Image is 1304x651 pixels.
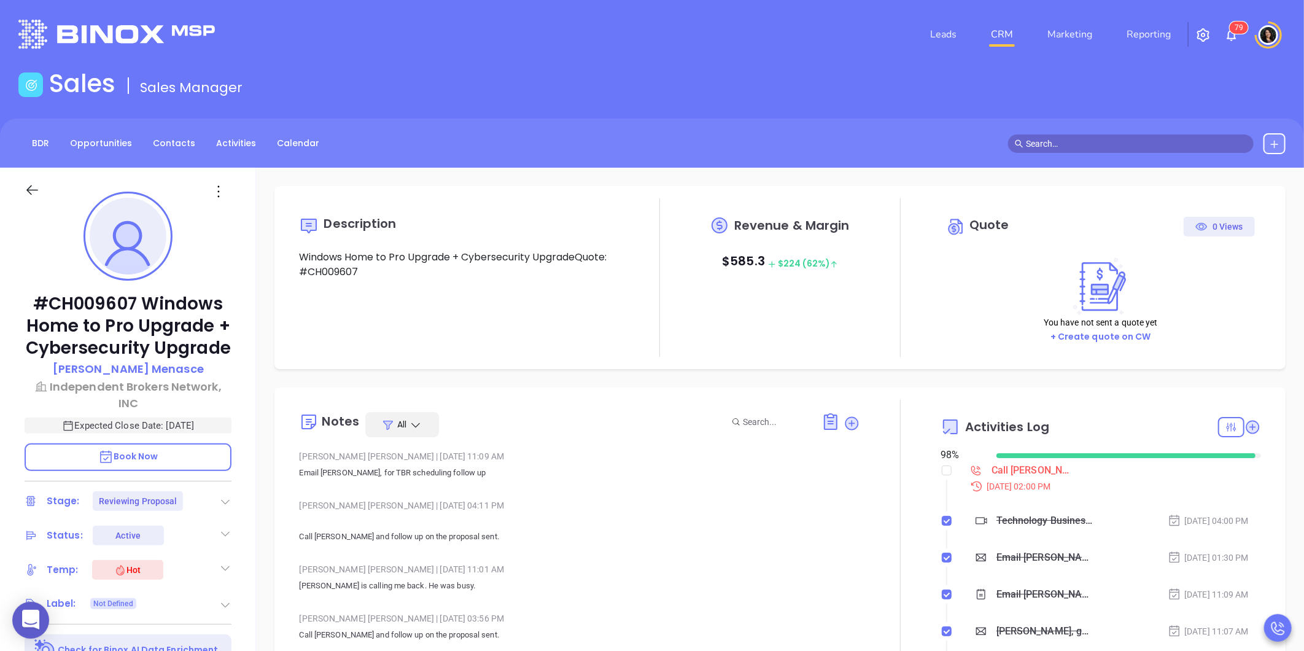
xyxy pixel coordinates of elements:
div: [DATE] 11:09 AM [1168,588,1249,601]
span: | [436,564,438,574]
div: Reviewing Proposal [99,491,177,511]
div: 98 % [941,448,982,462]
p: You have not sent a quote yet [1044,316,1158,329]
input: Search... [743,415,808,429]
a: Activities [209,133,263,154]
img: Circle dollar [947,217,966,236]
a: + Create quote on CW [1050,330,1151,343]
button: + Create quote on CW [1047,330,1155,344]
p: Expected Close Date: [DATE] [25,418,231,434]
div: 0 Views [1195,217,1243,236]
p: [PERSON_NAME] Menasce [53,361,204,377]
div: [DATE] 01:30 PM [1168,551,1249,564]
div: Call [PERSON_NAME] proposal review - [PERSON_NAME] [992,461,1074,480]
a: Calendar [270,133,327,154]
div: [PERSON_NAME] [PERSON_NAME] [DATE] 11:09 AM [299,447,860,466]
a: BDR [25,133,56,154]
span: Description [324,215,396,232]
a: [PERSON_NAME] Menasce [53,361,204,378]
a: Leads [925,22,961,47]
p: $ 585.3 [722,250,838,275]
input: Search… [1026,137,1247,150]
img: user [1259,25,1278,45]
p: #CH009607 Windows Home to Pro Upgrade + Cybersecurity Upgrade [25,293,231,359]
a: Marketing [1042,22,1097,47]
div: Active [115,526,141,545]
span: Not Defined [93,597,133,610]
h1: Sales [49,69,115,98]
a: Reporting [1122,22,1176,47]
div: Email [PERSON_NAME], for TBR scheduling follow up [996,585,1094,604]
span: | [436,614,438,623]
span: search [1015,139,1023,148]
div: [PERSON_NAME] [PERSON_NAME] [DATE] 11:01 AM [299,560,860,579]
div: Notes [322,415,359,427]
p: Call [PERSON_NAME] and follow up on the proposal sent. [299,628,860,642]
div: Technology Business Review Zoom with [PERSON_NAME] [996,512,1094,530]
div: Stage: [47,492,80,510]
div: [DATE] 11:07 AM [1168,625,1249,638]
p: Email [PERSON_NAME], for TBR scheduling follow up [299,466,860,480]
span: Activities Log [965,421,1049,433]
img: profile-user [90,198,166,275]
div: [PERSON_NAME] [PERSON_NAME] [DATE] 04:11 PM [299,496,860,515]
p: Windows Home to Pro Upgrade + Cybersecurity UpgradeQuote: #CH009607 [299,250,619,279]
a: Independent Brokers Network, INC [25,378,231,411]
a: Opportunities [63,133,139,154]
span: | [436,501,438,510]
div: [DATE] 04:00 PM [1168,514,1249,528]
div: Email [PERSON_NAME] proposal follow up - [PERSON_NAME] [996,548,1094,567]
img: logo [18,20,215,49]
img: iconNotification [1224,28,1239,42]
span: 9 [1239,23,1243,32]
span: 7 [1235,23,1239,32]
div: Temp: [47,561,79,579]
sup: 79 [1230,21,1248,34]
div: Status: [47,526,83,545]
div: [PERSON_NAME], got 10 mins? [996,622,1094,641]
span: Sales Manager [140,78,243,97]
a: CRM [986,22,1018,47]
div: Hot [114,563,141,577]
img: iconSetting [1196,28,1211,42]
span: Revenue & Margin [734,219,850,232]
div: [DATE] 02:00 PM [963,480,1261,493]
span: | [436,451,438,461]
span: $ 224 (62%) [768,257,838,270]
span: All [397,418,406,431]
span: Book Now [98,450,158,462]
div: Label: [47,594,76,613]
img: Create on CWSell [1068,257,1134,316]
span: Quote [969,216,1009,233]
p: Call [PERSON_NAME] and follow up on the proposal sent. [299,515,860,544]
p: [PERSON_NAME] is calling me back. He was busy. [299,579,860,593]
div: [PERSON_NAME] [PERSON_NAME] [DATE] 03:56 PM [299,609,860,628]
a: Contacts [146,133,203,154]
